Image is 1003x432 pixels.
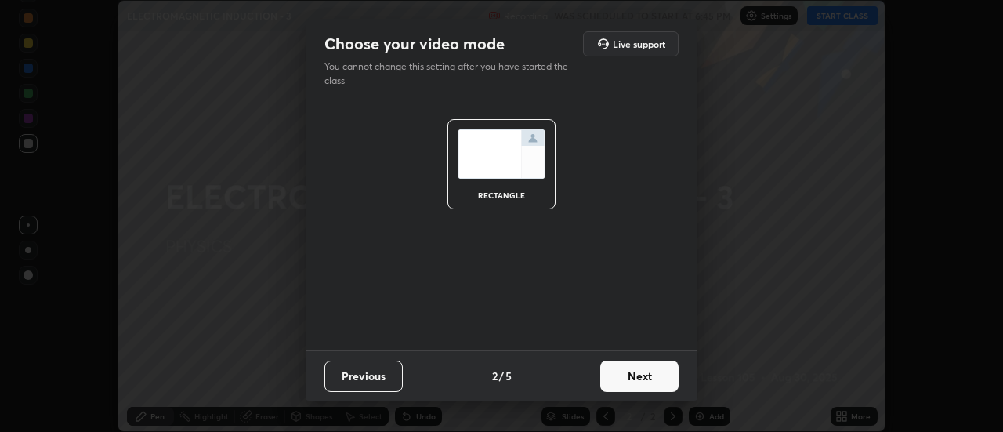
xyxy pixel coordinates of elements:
h4: 5 [505,368,512,384]
h2: Choose your video mode [324,34,505,54]
h4: / [499,368,504,384]
div: rectangle [470,191,533,199]
button: Next [600,361,679,392]
h4: 2 [492,368,498,384]
p: You cannot change this setting after you have started the class [324,60,578,88]
img: normalScreenIcon.ae25ed63.svg [458,129,545,179]
h5: Live support [613,39,665,49]
button: Previous [324,361,403,392]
